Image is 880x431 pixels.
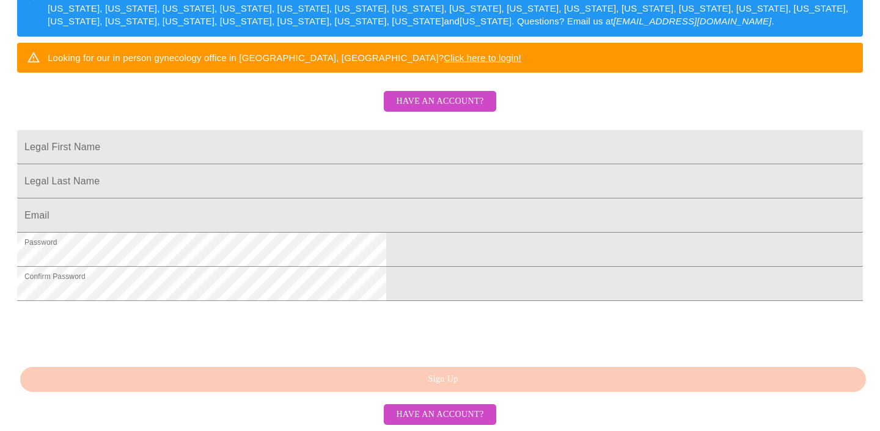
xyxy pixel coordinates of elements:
[444,53,521,63] a: Click here to login!
[48,46,521,69] div: Looking for our in person gynecology office in [GEOGRAPHIC_DATA], [GEOGRAPHIC_DATA]?
[384,404,496,426] button: Have an account?
[614,16,772,26] em: [EMAIL_ADDRESS][DOMAIN_NAME]
[17,307,203,355] iframe: reCAPTCHA
[381,104,499,115] a: Have an account?
[396,94,483,109] span: Have an account?
[384,91,496,112] button: Have an account?
[381,408,499,419] a: Have an account?
[396,407,483,422] span: Have an account?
